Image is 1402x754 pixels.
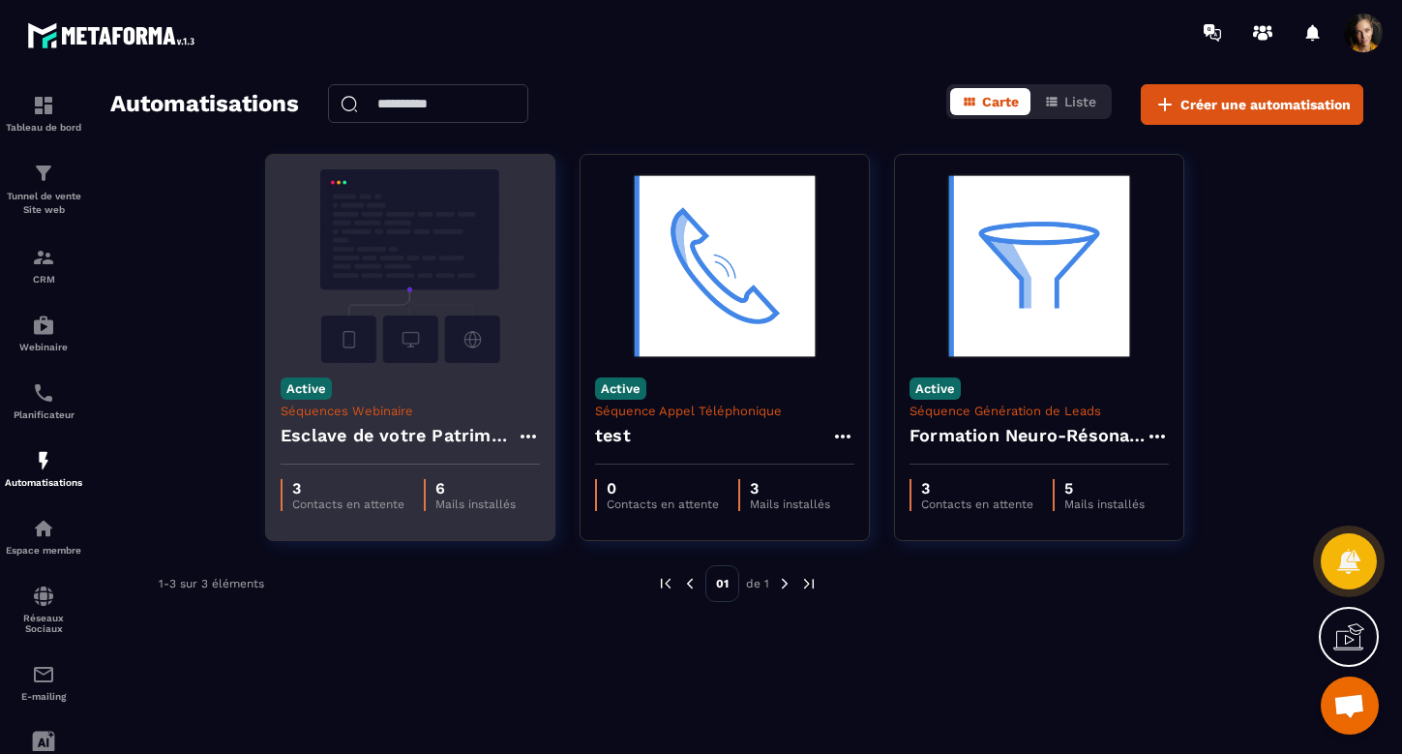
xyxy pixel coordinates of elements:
[750,498,830,511] p: Mails installés
[910,422,1146,449] h4: Formation Neuro-Résonance
[1064,94,1096,109] span: Liste
[5,691,82,702] p: E-mailing
[5,545,82,556] p: Espace membre
[595,377,646,400] p: Active
[1180,95,1351,114] span: Créer une automatisation
[982,94,1019,109] span: Carte
[607,498,719,511] p: Contacts en attente
[657,575,674,592] img: prev
[705,565,739,602] p: 01
[281,422,517,449] h4: Esclave de votre Patrimoine - Copy
[746,576,769,591] p: de 1
[910,377,961,400] p: Active
[5,367,82,435] a: schedulerschedulerPlanificateur
[5,613,82,634] p: Réseaux Sociaux
[435,479,516,498] p: 6
[1064,479,1145,498] p: 5
[32,381,55,405] img: scheduler
[5,342,82,352] p: Webinaire
[910,404,1169,418] p: Séquence Génération de Leads
[32,663,55,686] img: email
[910,169,1169,363] img: automation-background
[750,479,830,498] p: 3
[5,299,82,367] a: automationsautomationsWebinaire
[1141,84,1363,125] button: Créer une automatisation
[1032,88,1108,115] button: Liste
[921,498,1033,511] p: Contacts en attente
[435,498,516,511] p: Mails installés
[1321,677,1379,735] div: Ouvrir le chat
[292,498,404,511] p: Contacts en attente
[5,409,82,420] p: Planificateur
[32,94,55,117] img: formation
[32,585,55,608] img: social-network
[5,477,82,488] p: Automatisations
[5,79,82,147] a: formationformationTableau de bord
[32,246,55,269] img: formation
[281,169,540,363] img: automation-background
[5,570,82,648] a: social-networksocial-networkRéseaux Sociaux
[32,449,55,472] img: automations
[776,575,793,592] img: next
[1064,498,1145,511] p: Mails installés
[5,648,82,716] a: emailemailE-mailing
[950,88,1030,115] button: Carte
[5,274,82,285] p: CRM
[595,404,854,418] p: Séquence Appel Téléphonique
[32,162,55,185] img: formation
[32,314,55,337] img: automations
[921,479,1033,498] p: 3
[681,575,699,592] img: prev
[281,404,540,418] p: Séquences Webinaire
[595,169,854,363] img: automation-background
[110,84,299,125] h2: Automatisations
[159,577,264,590] p: 1-3 sur 3 éléments
[5,147,82,231] a: formationformationTunnel de vente Site web
[5,122,82,133] p: Tableau de bord
[5,190,82,217] p: Tunnel de vente Site web
[27,17,201,53] img: logo
[281,377,332,400] p: Active
[800,575,818,592] img: next
[607,479,719,498] p: 0
[292,479,404,498] p: 3
[5,435,82,502] a: automationsautomationsAutomatisations
[32,517,55,540] img: automations
[5,231,82,299] a: formationformationCRM
[5,502,82,570] a: automationsautomationsEspace membre
[595,422,631,449] h4: test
